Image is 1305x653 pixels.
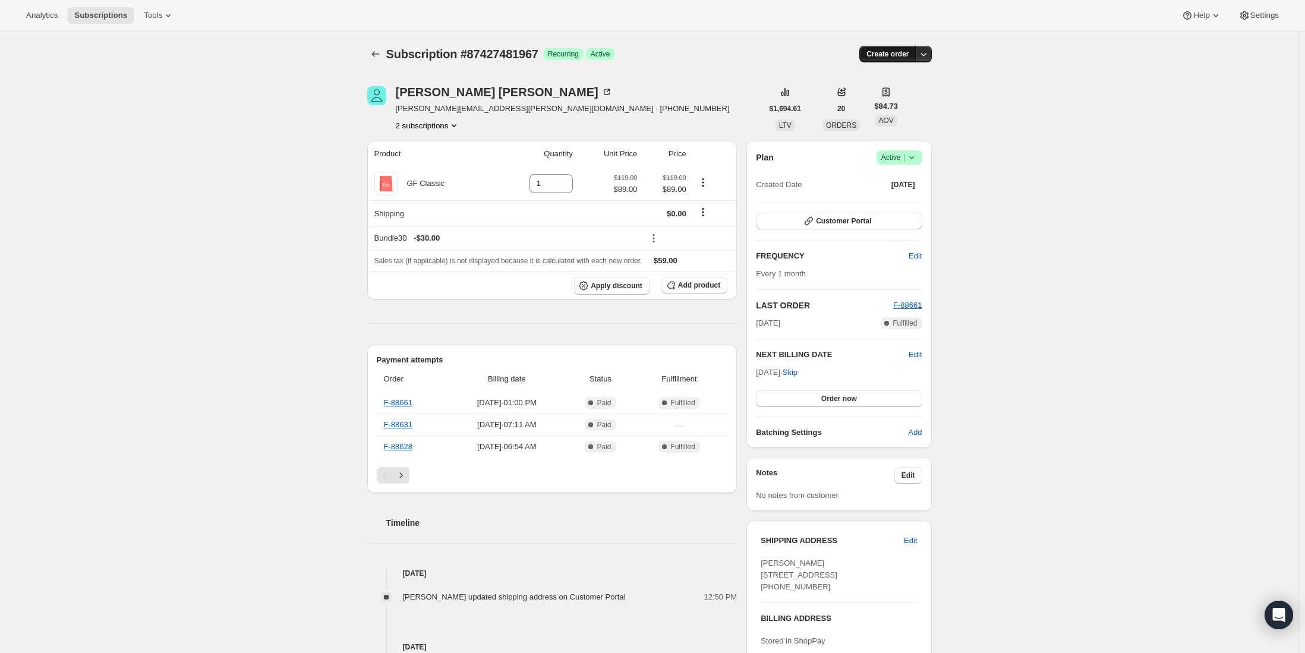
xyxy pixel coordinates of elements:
[756,368,798,377] span: [DATE] ·
[756,179,802,191] span: Created Date
[826,121,856,130] span: ORDERS
[779,121,792,130] span: LTV
[704,591,737,603] span: 12:50 PM
[1250,11,1279,20] span: Settings
[897,531,924,550] button: Edit
[377,354,728,366] h2: Payment attempts
[901,247,929,266] button: Edit
[901,423,929,442] button: Add
[393,467,409,484] button: Next
[374,257,642,265] span: Sales tax (if applicable) is not displayed because it is calculated with each new order.
[614,184,638,195] span: $89.00
[661,277,727,294] button: Add product
[667,209,686,218] span: $0.00
[450,373,563,385] span: Billing date
[74,11,127,20] span: Subscriptions
[1193,11,1209,20] span: Help
[893,301,922,310] a: F-88661
[756,349,909,361] h2: NEXT BILLING DATE
[638,373,720,385] span: Fulfillment
[694,176,713,189] button: Product actions
[414,232,440,244] span: - $30.00
[821,394,857,403] span: Order now
[654,256,677,265] span: $59.00
[903,153,905,162] span: |
[367,641,737,653] h4: [DATE]
[644,184,686,195] span: $89.00
[386,48,538,61] span: Subscription #87427481967
[386,517,737,529] h2: Timeline
[893,299,922,311] button: F-88661
[891,180,915,190] span: [DATE]
[663,174,686,181] small: $119.00
[398,178,445,190] div: GF Classic
[374,232,638,244] div: Bundle30
[396,119,461,131] button: Product actions
[776,363,805,382] button: Skip
[570,373,631,385] span: Status
[762,100,808,117] button: $1,694.61
[884,176,922,193] button: [DATE]
[574,277,650,295] button: Apply discount
[137,7,181,24] button: Tools
[1231,7,1286,24] button: Settings
[756,250,909,262] h2: FREQUENCY
[1265,601,1293,629] div: Open Intercom Messenger
[761,613,917,624] h3: BILLING ADDRESS
[756,299,893,311] h2: LAST ORDER
[904,535,917,547] span: Edit
[396,103,730,115] span: [PERSON_NAME][EMAIL_ADDRESS][PERSON_NAME][DOMAIN_NAME] · [PHONE_NUMBER]
[756,269,806,278] span: Every 1 month
[756,213,922,229] button: Customer Portal
[396,86,613,98] div: [PERSON_NAME] [PERSON_NAME]
[761,636,825,645] span: Stored in ShopPay
[878,116,893,125] span: AOV
[670,442,695,452] span: Fulfilled
[614,174,637,181] small: $119.00
[367,200,496,226] th: Shipping
[597,442,611,452] span: Paid
[1174,7,1228,24] button: Help
[403,592,626,601] span: [PERSON_NAME] updated shipping address on Customer Portal
[756,427,908,439] h6: Batching Settings
[770,104,801,113] span: $1,694.61
[756,390,922,407] button: Order now
[384,398,412,407] a: F-88661
[756,152,774,163] h2: Plan
[893,318,917,328] span: Fulfilled
[377,467,728,484] nav: Pagination
[496,141,576,167] th: Quantity
[576,141,641,167] th: Unit Price
[761,559,837,591] span: [PERSON_NAME] [STREET_ADDRESS] [PHONE_NUMBER]
[384,442,412,451] a: F-88628
[367,86,386,105] span: Charles Howard
[548,49,579,59] span: Recurring
[450,441,563,453] span: [DATE] · 06:54 AM
[597,420,611,430] span: Paid
[908,427,922,439] span: Add
[881,152,918,163] span: Active
[367,141,496,167] th: Product
[901,471,915,480] span: Edit
[694,206,713,219] button: Shipping actions
[909,349,922,361] button: Edit
[783,367,798,378] span: Skip
[450,419,563,431] span: [DATE] · 07:11 AM
[591,49,610,59] span: Active
[670,398,695,408] span: Fulfilled
[450,397,563,409] span: [DATE] · 01:00 PM
[756,317,780,329] span: [DATE]
[144,11,162,20] span: Tools
[678,280,720,290] span: Add product
[837,104,845,113] span: 20
[384,420,412,429] a: F-88631
[909,250,922,262] span: Edit
[26,11,58,20] span: Analytics
[866,49,909,59] span: Create order
[591,281,642,291] span: Apply discount
[874,100,898,112] span: $84.73
[756,467,894,484] h3: Notes
[67,7,134,24] button: Subscriptions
